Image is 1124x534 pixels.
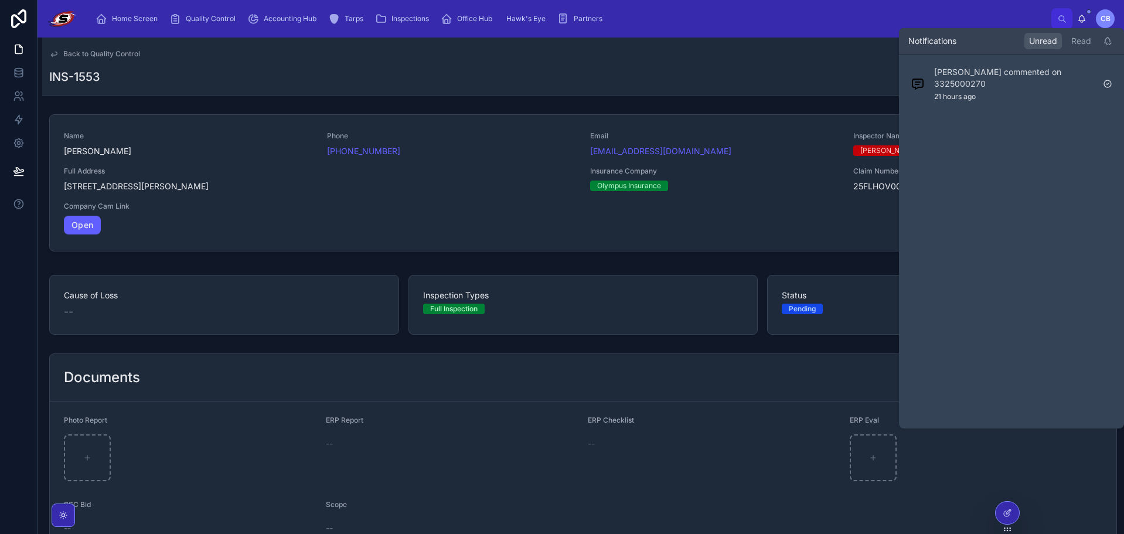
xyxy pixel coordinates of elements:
[789,304,816,314] div: Pending
[64,166,576,176] span: Full Address
[64,500,91,509] span: SSC Bid
[327,131,576,141] span: Phone
[372,8,437,29] a: Inspections
[853,131,1102,141] span: Inspector Name
[853,181,1102,192] span: 25FLHOV0020220
[64,202,313,211] span: Company Cam Link
[850,416,879,424] span: ERP Eval
[64,145,313,157] span: [PERSON_NAME]
[574,14,602,23] span: Partners
[326,522,333,534] span: --
[112,14,158,23] span: Home Screen
[423,290,744,301] span: Inspection Types
[588,416,634,424] span: ERP Checklist
[934,92,976,101] p: 21 hours ago
[244,8,325,29] a: Accounting Hub
[911,77,925,91] img: Notification icon
[554,8,611,29] a: Partners
[64,290,384,301] span: Cause of Loss
[166,8,244,29] a: Quality Control
[590,145,731,157] a: [EMAIL_ADDRESS][DOMAIN_NAME]
[430,304,478,314] div: Full Inspection
[64,216,101,234] a: Open
[590,166,839,176] span: Insurance Company
[64,368,140,387] h2: Documents
[437,8,500,29] a: Office Hub
[326,416,363,424] span: ERP Report
[782,290,1102,301] span: Status
[63,49,140,59] span: Back to Quality Control
[345,14,363,23] span: Tarps
[92,8,166,29] a: Home Screen
[853,166,1102,176] span: Claim Number
[597,181,661,191] div: Olympus Insurance
[1067,33,1096,49] div: Read
[326,500,347,509] span: Scope
[64,522,71,534] span: --
[47,9,78,28] img: App logo
[590,131,839,141] span: Email
[457,14,492,23] span: Office Hub
[49,49,140,59] a: Back to Quality Control
[934,66,1094,90] p: [PERSON_NAME] commented on 3325000270
[391,14,429,23] span: Inspections
[186,14,236,23] span: Quality Control
[860,145,917,156] div: [PERSON_NAME]
[64,181,576,192] span: [STREET_ADDRESS][PERSON_NAME]
[64,416,107,424] span: Photo Report
[87,6,1051,32] div: scrollable content
[588,438,595,450] span: --
[325,8,372,29] a: Tarps
[500,8,554,29] a: Hawk's Eye
[1101,14,1111,23] span: CB
[908,35,956,47] h1: Notifications
[1024,33,1062,49] div: Unread
[327,145,400,157] a: [PHONE_NUMBER]
[64,131,313,141] span: Name
[64,304,73,320] span: --
[506,14,546,23] span: Hawk's Eye
[264,14,316,23] span: Accounting Hub
[49,69,100,85] h1: INS-1553
[326,438,333,450] span: --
